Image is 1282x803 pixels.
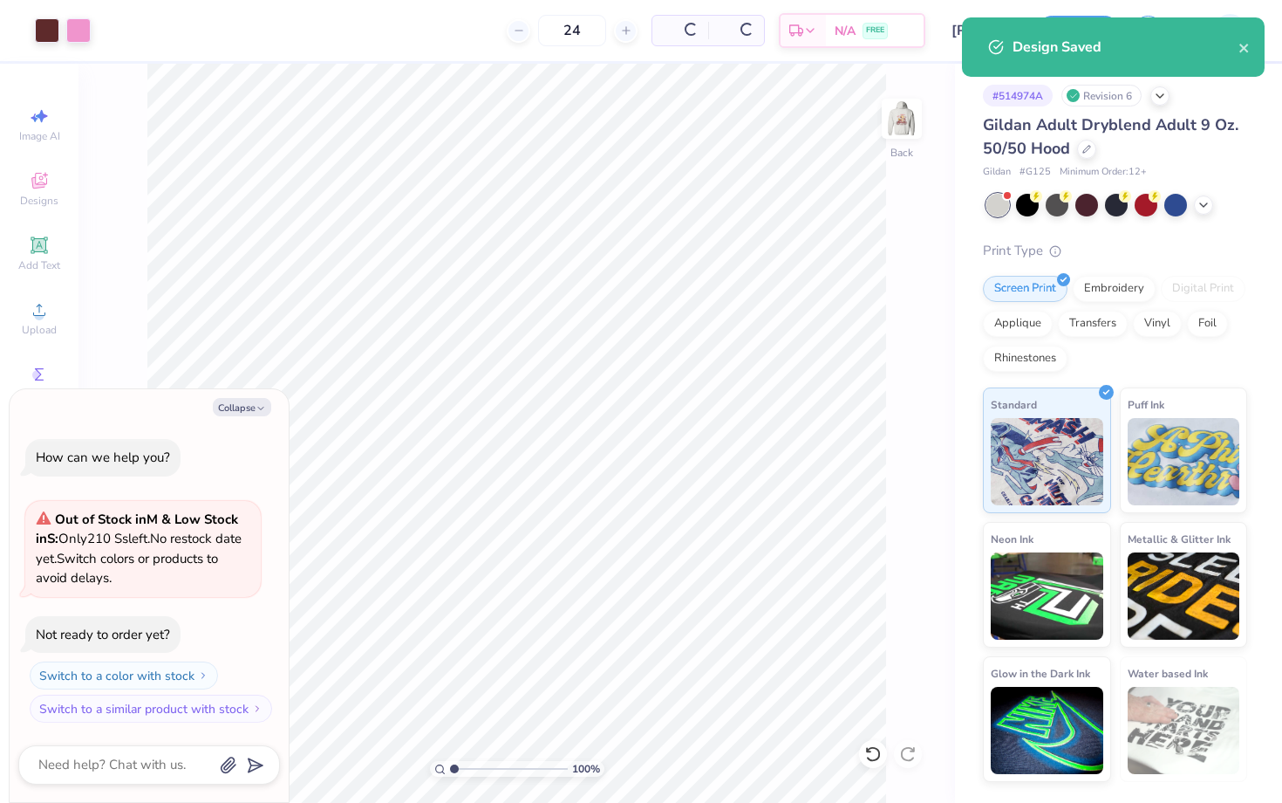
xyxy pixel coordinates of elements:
span: Image AI [19,129,60,143]
img: Glow in the Dark Ink [991,687,1103,774]
button: Switch to a similar product with stock [30,695,272,723]
span: No restock date yet. [36,530,242,567]
span: N/A [835,22,856,40]
button: Collapse [213,398,271,416]
strong: Out of Stock in M [55,511,161,528]
span: Only 210 Ss left. Switch colors or products to avoid delays. [36,511,242,587]
span: Greek [26,388,53,401]
span: 100 % [572,761,600,777]
span: Water based Ink [1128,664,1208,683]
img: Switch to a color with stock [198,670,208,681]
input: – – [538,15,606,46]
span: Designs [20,194,58,208]
button: Switch to a color with stock [30,662,218,690]
div: How can we help you? [36,449,170,466]
img: Switch to a similar product with stock [252,703,263,714]
button: close [1238,37,1251,58]
div: Not ready to order yet? [36,626,170,643]
div: Design Saved [1013,37,1238,58]
span: Neon Ink [991,530,1033,548]
span: Metallic & Glitter Ink [1128,530,1231,548]
span: Upload [22,323,57,337]
img: Metallic & Glitter Ink [1128,552,1240,640]
input: Untitled Design [938,13,1024,48]
img: Water based Ink [1128,687,1240,774]
span: Add Text [18,258,60,272]
span: FREE [866,24,884,37]
img: Neon Ink [991,552,1103,640]
span: Glow in the Dark Ink [991,664,1090,683]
